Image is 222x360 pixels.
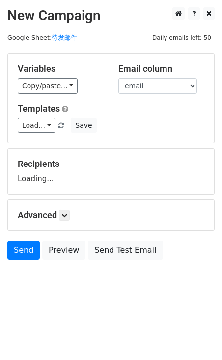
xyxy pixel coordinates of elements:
a: Send Test Email [88,241,163,260]
a: Daily emails left: 50 [149,34,215,41]
div: Loading... [18,159,204,184]
button: Save [71,118,96,133]
a: 待发邮件 [52,34,77,41]
a: Templates [18,103,60,114]
a: Send [7,241,40,260]
a: Load... [18,118,55,133]
h5: Variables [18,64,104,74]
h2: New Campaign [7,7,215,24]
small: Google Sheet: [7,34,77,41]
h5: Email column [118,64,204,74]
span: Daily emails left: 50 [149,33,215,43]
h5: Recipients [18,159,204,169]
a: Preview [42,241,85,260]
a: Copy/paste... [18,78,78,94]
h5: Advanced [18,210,204,221]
